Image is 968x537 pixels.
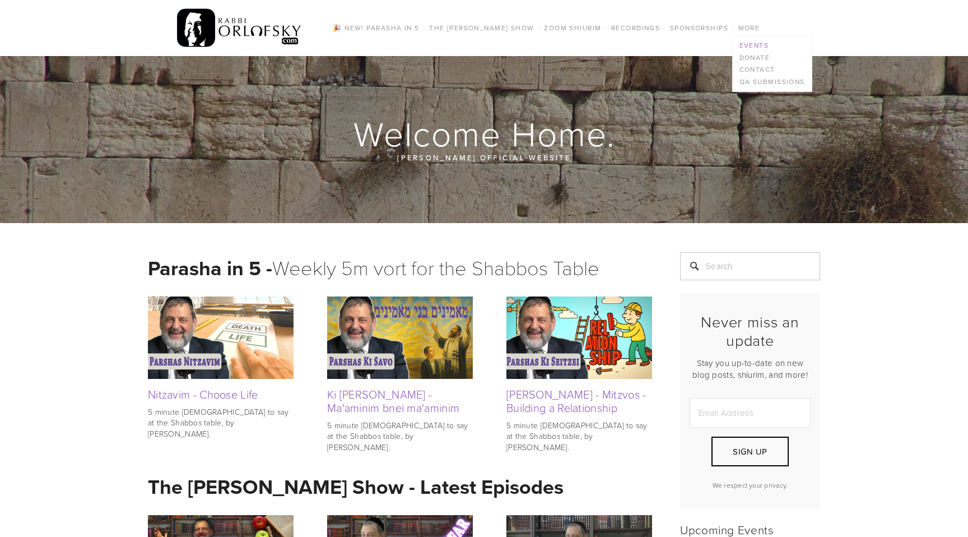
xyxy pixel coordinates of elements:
[541,21,604,35] a: Zoom Shiurim
[177,6,302,50] img: RabbiOrlofsky.com
[215,151,753,164] p: [PERSON_NAME] official website
[733,63,812,76] a: Contact
[733,52,812,64] a: Donate
[605,23,608,33] span: /
[327,297,473,378] img: Ki Savo - Ma'aminim bnei ma'aminim
[506,420,652,453] p: 5 minute [DEMOGRAPHIC_DATA] to say at the Shabbos table, by [PERSON_NAME].
[608,21,663,35] a: Recordings
[506,386,646,415] a: [PERSON_NAME] - Mitzvos - Building a Relationship
[148,253,272,283] strong: Parasha in 5 -
[690,480,811,490] p: We respect your privacy.
[148,252,652,283] h1: Weekly 5m vort for the Shabbos Table
[732,23,734,33] span: /
[423,23,426,33] span: /
[735,21,764,35] a: More
[690,398,811,428] input: Email Address
[506,297,652,378] img: Ki Seitzei - Mitzvos - Building a Relationship
[690,357,811,381] p: Stay you up-to-date on new blog posts, shiurim, and more!
[733,76,812,88] a: QA Submissions
[148,406,294,439] p: 5 minute [DEMOGRAPHIC_DATA] to say at the Shabbos table, by [PERSON_NAME].
[667,21,732,35] a: Sponsorships
[327,420,473,453] p: 5 minute [DEMOGRAPHIC_DATA] to say at the Shabbos table, by [PERSON_NAME].
[426,21,538,35] a: The [PERSON_NAME] Show
[148,472,564,501] strong: The [PERSON_NAME] Show - Latest Episodes
[148,115,821,151] h1: Welcome Home.
[148,386,258,402] a: Nitzavim - Choose Life
[733,39,812,52] a: Events
[680,522,820,536] h2: Upcoming Events
[690,313,811,349] h2: Never miss an update
[663,23,666,33] span: /
[148,297,294,378] img: Nitzavim - Choose Life
[711,437,789,466] button: Sign Up
[538,23,541,33] span: /
[329,21,422,35] a: 🎉 NEW! Parasha in 5
[680,252,820,280] input: Search
[733,446,767,457] span: Sign Up
[327,386,459,415] a: Ki [PERSON_NAME] - Ma'aminim bnei ma'aminim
